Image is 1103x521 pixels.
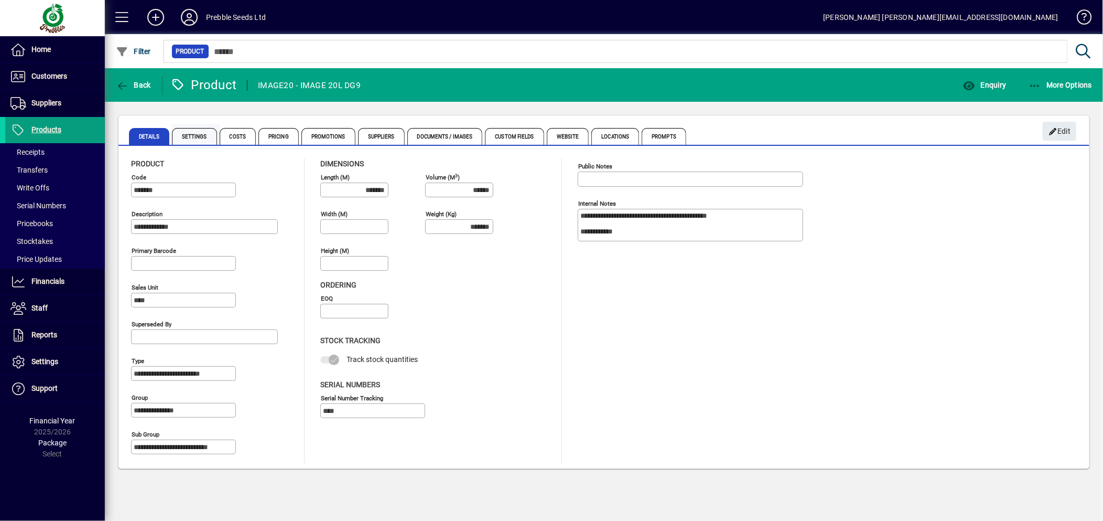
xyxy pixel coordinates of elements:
a: Home [5,37,105,63]
a: Support [5,376,105,402]
span: Price Updates [10,255,62,263]
span: Stocktakes [10,237,53,246]
a: Stocktakes [5,232,105,250]
span: Product [176,46,204,57]
mat-label: Primary barcode [132,247,176,254]
mat-label: Sub group [132,431,159,438]
button: Back [113,76,154,94]
span: Serial Numbers [10,201,66,210]
span: Promotions [301,128,355,145]
span: Custom Fields [485,128,544,145]
span: Reports [31,331,57,339]
div: [PERSON_NAME] [PERSON_NAME][EMAIL_ADDRESS][DOMAIN_NAME] [823,9,1058,26]
span: Prompts [642,128,686,145]
span: Dimensions [320,160,364,168]
a: Customers [5,63,105,90]
span: Financials [31,277,64,285]
span: Ordering [320,281,356,289]
mat-label: Superseded by [132,321,171,328]
button: Add [139,8,172,27]
span: Costs [220,128,256,145]
button: Enquiry [960,76,1009,94]
span: Support [31,384,58,392]
mat-label: Length (m) [321,174,350,181]
span: Documents / Images [407,128,483,145]
mat-label: Height (m) [321,247,349,254]
div: Prebble Seeds Ltd [206,9,266,26]
span: Locations [591,128,639,145]
a: Financials [5,269,105,295]
span: Package [38,439,67,447]
span: Filter [116,47,151,56]
span: Enquiry [963,81,1006,89]
span: Transfers [10,166,48,174]
span: Track stock quantities [347,355,418,364]
span: Receipts [10,148,45,156]
a: Suppliers [5,90,105,116]
span: Details [129,128,169,145]
mat-label: Internal Notes [578,200,616,207]
a: Write Offs [5,179,105,197]
app-page-header-button: Back [105,76,163,94]
span: Back [116,81,151,89]
span: Website [547,128,589,145]
a: Knowledge Base [1069,2,1090,36]
button: More Options [1026,76,1095,94]
span: Home [31,45,51,54]
mat-label: Serial Number tracking [321,394,383,401]
span: Serial Numbers [320,380,380,389]
a: Price Updates [5,250,105,268]
a: Serial Numbers [5,197,105,215]
span: Pricing [258,128,299,145]
span: Product [131,160,164,168]
a: Transfers [5,161,105,179]
button: Profile [172,8,206,27]
a: Pricebooks [5,215,105,232]
button: Filter [113,42,154,61]
a: Reports [5,322,105,348]
span: Staff [31,304,48,312]
span: Pricebooks [10,219,53,228]
mat-label: Description [132,210,163,218]
mat-label: Code [132,174,146,181]
mat-label: Public Notes [578,163,612,170]
mat-label: Sales unit [132,284,158,291]
span: Products [31,125,61,134]
mat-label: Volume (m ) [426,174,460,181]
div: Product [170,77,237,93]
mat-label: EOQ [321,295,333,302]
mat-label: Width (m) [321,210,348,218]
a: Receipts [5,143,105,161]
div: IMAGE20 - IMAGE 20L DG9 [258,77,361,94]
a: Staff [5,295,105,322]
span: Write Offs [10,184,49,192]
span: Stock Tracking [320,336,381,345]
mat-label: Weight (Kg) [426,210,457,218]
mat-label: Type [132,357,144,365]
span: Settings [31,357,58,366]
span: More Options [1029,81,1093,89]
mat-label: Group [132,394,148,401]
a: Settings [5,349,105,375]
span: Suppliers [358,128,405,145]
span: Financial Year [30,417,75,425]
span: Edit [1048,123,1071,140]
sup: 3 [455,173,458,178]
span: Settings [172,128,217,145]
span: Suppliers [31,99,61,107]
span: Customers [31,72,67,80]
button: Edit [1043,122,1076,141]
